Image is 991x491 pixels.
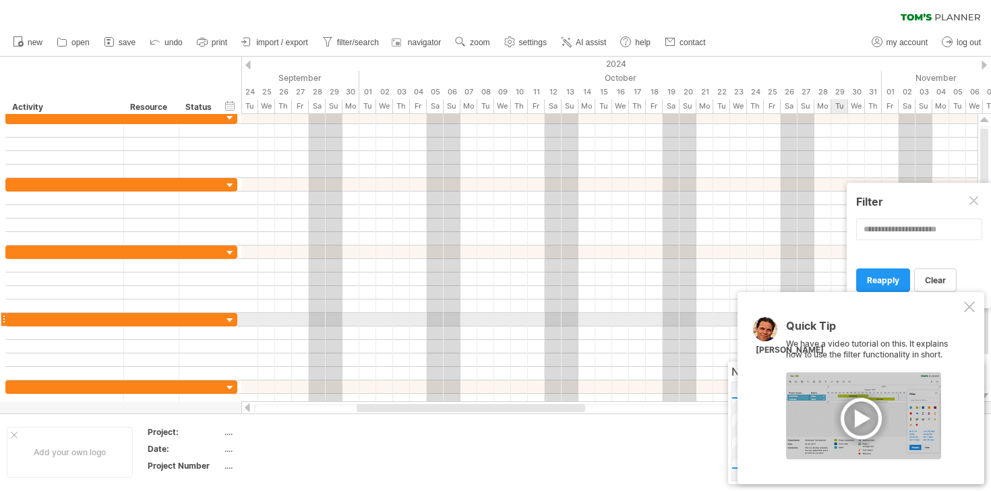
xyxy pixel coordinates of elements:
div: Sunday, 20 October 2024 [680,85,696,99]
div: Quick Tip [786,320,961,339]
div: Thursday, 10 October 2024 [511,99,528,113]
a: zoom [452,34,493,51]
div: Friday, 18 October 2024 [646,85,663,99]
div: Wednesday, 9 October 2024 [494,85,511,99]
div: Friday, 25 October 2024 [764,85,781,99]
a: import / export [238,34,312,51]
div: Saturday, 2 November 2024 [899,85,915,99]
a: navigator [390,34,445,51]
div: Tuesday, 22 October 2024 [713,85,730,99]
div: Monday, 4 November 2024 [932,99,949,113]
div: Saturday, 12 October 2024 [545,99,562,113]
div: Thursday, 17 October 2024 [629,99,646,113]
div: We have a video tutorial on this. It explains how to use the filter functionality in short. [786,320,961,459]
div: Wednesday, 9 October 2024 [494,99,511,113]
a: reapply [856,268,910,292]
span: AI assist [576,38,606,47]
div: Project: [148,426,222,438]
div: Tuesday, 15 October 2024 [595,85,612,99]
a: clear [914,268,957,292]
div: Wednesday, 16 October 2024 [612,85,629,99]
div: Monday, 7 October 2024 [460,85,477,99]
div: Resource [130,100,171,114]
div: Thursday, 24 October 2024 [747,85,764,99]
span: import / export [256,38,308,47]
div: Sunday, 6 October 2024 [444,99,460,113]
div: Sunday, 27 October 2024 [798,85,814,99]
div: Wednesday, 30 October 2024 [848,99,865,113]
div: Tuesday, 8 October 2024 [477,85,494,99]
div: Tuesday, 15 October 2024 [595,99,612,113]
div: Status [185,100,215,114]
div: .... [224,460,338,471]
a: my account [868,34,932,51]
div: Navigator [731,365,981,378]
div: Friday, 4 October 2024 [410,99,427,113]
div: Tuesday, 29 October 2024 [831,99,848,113]
div: Thursday, 24 October 2024 [747,99,764,113]
div: Project Number [148,460,222,471]
span: zoom [470,38,489,47]
a: help [617,34,655,51]
div: Sunday, 13 October 2024 [562,85,578,99]
div: Friday, 1 November 2024 [882,85,899,99]
div: .... [224,443,338,455]
div: [PERSON_NAME] [756,345,824,356]
span: my account [887,38,928,47]
div: Friday, 1 November 2024 [882,99,899,113]
span: save [119,38,136,47]
div: Wednesday, 23 October 2024 [730,85,747,99]
div: Activity [12,100,116,114]
div: .... [224,426,338,438]
div: Monday, 14 October 2024 [578,85,595,99]
div: Thursday, 31 October 2024 [865,99,882,113]
span: help [635,38,651,47]
div: Monday, 30 September 2024 [342,99,359,113]
div: Saturday, 26 October 2024 [781,85,798,99]
div: Tuesday, 24 September 2024 [241,85,258,99]
div: Saturday, 5 October 2024 [427,85,444,99]
div: Sunday, 20 October 2024 [680,99,696,113]
div: Wednesday, 6 November 2024 [966,99,983,113]
span: navigator [408,38,441,47]
a: save [100,34,140,51]
div: Wednesday, 16 October 2024 [612,99,629,113]
div: Tuesday, 29 October 2024 [831,85,848,99]
div: Tuesday, 8 October 2024 [477,99,494,113]
div: Tuesday, 1 October 2024 [359,85,376,99]
div: Friday, 11 October 2024 [528,99,545,113]
div: Thursday, 10 October 2024 [511,85,528,99]
span: open [71,38,90,47]
div: Monday, 28 October 2024 [814,99,831,113]
div: Monday, 30 September 2024 [342,85,359,99]
div: Tuesday, 5 November 2024 [949,85,966,99]
a: undo [146,34,187,51]
div: Tuesday, 22 October 2024 [713,99,730,113]
div: Tuesday, 24 September 2024 [241,99,258,113]
div: Sunday, 6 October 2024 [444,85,460,99]
div: Wednesday, 25 September 2024 [258,85,275,99]
div: Friday, 27 September 2024 [292,99,309,113]
div: Monday, 7 October 2024 [460,99,477,113]
a: open [53,34,94,51]
div: Sunday, 27 October 2024 [798,99,814,113]
div: Monday, 28 October 2024 [814,85,831,99]
div: Thursday, 3 October 2024 [393,85,410,99]
span: new [28,38,42,47]
div: Friday, 11 October 2024 [528,85,545,99]
a: contact [661,34,710,51]
span: clear [925,275,946,285]
span: undo [164,38,183,47]
div: Sunday, 29 September 2024 [326,99,342,113]
div: Saturday, 26 October 2024 [781,99,798,113]
span: filter/search [337,38,379,47]
div: Wednesday, 6 November 2024 [966,85,983,99]
a: settings [501,34,551,51]
a: new [9,34,47,51]
div: Monday, 14 October 2024 [578,99,595,113]
div: Friday, 25 October 2024 [764,99,781,113]
div: Monday, 21 October 2024 [696,99,713,113]
div: Thursday, 17 October 2024 [629,85,646,99]
span: reapply [867,275,899,285]
div: Saturday, 19 October 2024 [663,99,680,113]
